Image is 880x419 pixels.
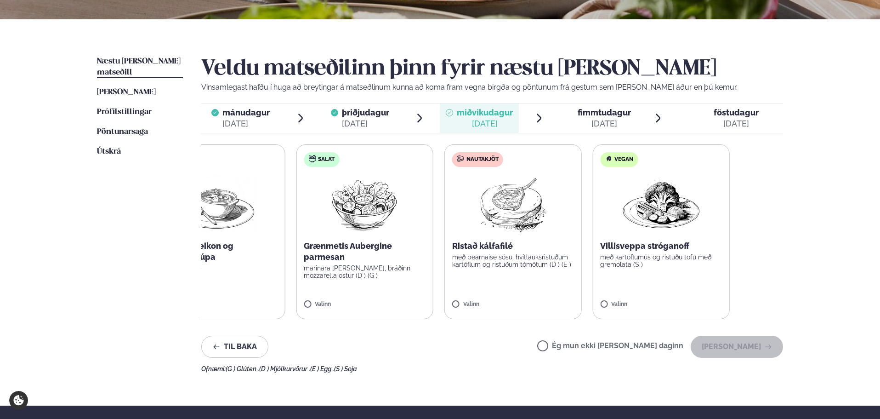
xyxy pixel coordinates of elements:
span: Útskrá [97,148,121,155]
span: Næstu [PERSON_NAME] matseðill [97,57,181,76]
span: (D ) Mjólkurvörur , [259,365,310,373]
button: Til baka [201,336,268,358]
p: Ristað kálfafilé [452,241,574,252]
a: Útskrá [97,146,121,157]
span: (G ) Glúten , [226,365,259,373]
img: Vegan.png [621,174,702,233]
p: Vinsamlegast hafðu í huga að breytingar á matseðlinum kunna að koma fram vegna birgða og pöntunum... [201,82,783,93]
div: [DATE] [457,118,513,129]
a: Næstu [PERSON_NAME] matseðill [97,56,183,78]
span: miðvikudagur [457,108,513,117]
button: [PERSON_NAME] [691,336,783,358]
span: Salat [318,156,335,163]
span: þriðjudagur [342,108,389,117]
span: [PERSON_NAME] [97,88,156,96]
div: [DATE] [714,118,759,129]
span: fimmtudagur [578,108,631,117]
img: beef.svg [457,155,464,162]
span: (S ) Soja [334,365,357,373]
span: mánudagur [222,108,270,117]
p: Kartöflu- beikon og blaðlaukssúpa [156,241,278,263]
img: Vegan.svg [605,155,612,162]
img: Salad.png [324,174,405,233]
span: Vegan [614,156,633,163]
a: Pöntunarsaga [97,126,148,138]
a: [PERSON_NAME] [97,87,156,98]
a: Cookie settings [9,391,28,410]
h2: Veldu matseðilinn þinn fyrir næstu [PERSON_NAME] [201,56,783,82]
div: [DATE] [342,118,389,129]
span: Nautakjöt [466,156,499,163]
img: Lamb-Meat.png [472,174,554,233]
img: Soup.png [176,174,257,233]
div: [DATE] [222,118,270,129]
span: föstudagur [714,108,759,117]
p: Grænmetis Aubergine parmesan [304,241,426,263]
span: Pöntunarsaga [97,128,148,136]
span: Prófílstillingar [97,108,152,116]
p: með kartöflumús og ristuðu tofu með gremolata (S ) [600,253,722,268]
a: Prófílstillingar [97,107,152,118]
div: Ofnæmi: [201,365,783,373]
span: (E ) Egg , [310,365,334,373]
p: með brauði (G ) [156,264,278,272]
p: með bearnaise sósu, hvítlauksristuðum kartöflum og ristuðum tómötum (D ) (E ) [452,253,574,268]
img: salad.svg [308,155,316,162]
div: [DATE] [578,118,631,129]
p: marinara [PERSON_NAME], bráðinn mozzarella ostur (D ) (G ) [304,264,426,279]
p: Villisveppa stróganoff [600,241,722,252]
